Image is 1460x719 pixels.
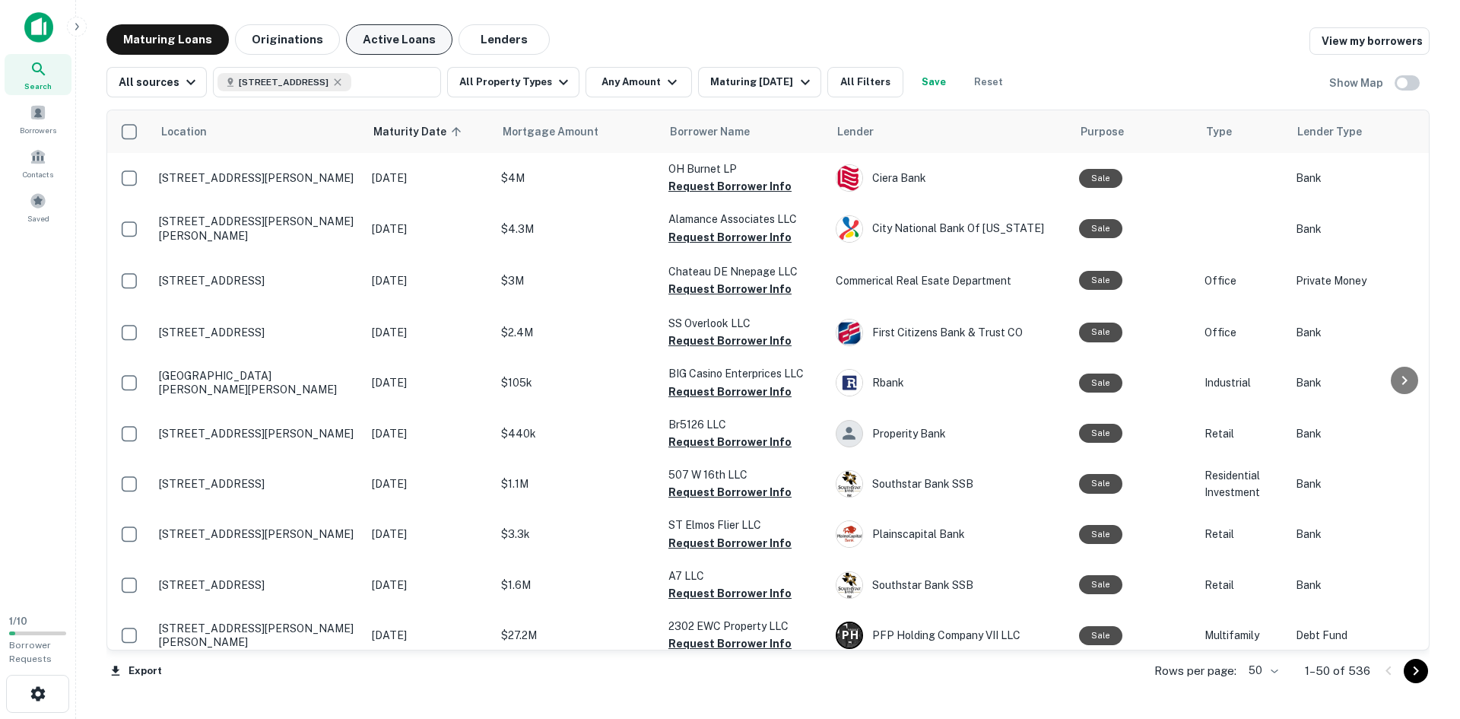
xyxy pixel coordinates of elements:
span: Maturity Date [373,122,466,141]
p: SS Overlook LLC [668,315,820,332]
a: Contacts [5,142,71,183]
a: Search [5,54,71,95]
p: [STREET_ADDRESS][PERSON_NAME][PERSON_NAME] [159,215,357,242]
button: Maturing [DATE] [698,67,820,97]
p: $3.3k [501,526,653,542]
button: Request Borrower Info [668,228,792,247]
button: Request Borrower Info [668,177,792,196]
p: Bank [1296,221,1417,237]
img: picture [836,572,862,598]
h6: Show Map [1329,75,1385,91]
div: First Citizens Bank & Trust CO [836,319,1064,346]
img: picture [836,320,862,345]
div: All sources [119,73,200,91]
span: Lender Type [1297,122,1362,141]
p: Bank [1296,324,1417,341]
img: picture [836,471,862,497]
p: Br5126 LLC [668,416,820,433]
div: PFP Holding Company VII LLC [836,622,1064,649]
th: Location [151,110,364,153]
p: Retail [1204,577,1281,593]
p: Industrial [1204,374,1281,391]
span: Search [24,80,52,92]
span: Mortgage Amount [503,122,618,141]
p: [DATE] [372,425,486,442]
th: Lender Type [1288,110,1425,153]
div: Sale [1079,169,1122,188]
p: [STREET_ADDRESS][PERSON_NAME][PERSON_NAME] [159,622,357,649]
p: Bank [1296,170,1417,186]
p: $4M [501,170,653,186]
span: Location [160,122,207,141]
img: picture [836,370,862,396]
p: $1.1M [501,476,653,492]
p: [STREET_ADDRESS] [159,578,357,592]
button: Export [106,660,166,682]
p: P H [842,628,858,644]
p: ST Elmos Flier LLC [668,517,820,533]
span: [STREET_ADDRESS] [239,75,328,89]
p: [DATE] [372,476,486,492]
div: Sale [1079,374,1122,393]
div: Chat Widget [1384,597,1460,670]
p: [DATE] [372,170,486,186]
img: picture [836,165,862,191]
img: picture [836,216,862,242]
p: Private Money [1296,272,1417,289]
p: [DATE] [372,374,486,391]
p: Multifamily [1204,627,1281,644]
button: Request Borrower Info [668,635,792,653]
p: Bank [1296,425,1417,442]
p: 1–50 of 536 [1305,662,1370,680]
p: Bank [1296,577,1417,593]
button: Originations [235,24,340,55]
button: All sources [106,67,207,97]
span: Saved [27,212,49,224]
p: Retail [1204,526,1281,542]
p: [STREET_ADDRESS] [159,326,357,339]
div: Southstar Bank SSB [836,571,1064,599]
a: View my borrowers [1309,27,1430,55]
p: [GEOGRAPHIC_DATA][PERSON_NAME][PERSON_NAME] [159,369,357,396]
a: Saved [5,186,71,227]
p: [STREET_ADDRESS] [159,477,357,491]
p: Bank [1296,476,1417,492]
p: $1.6M [501,577,653,593]
div: Ciera Bank [836,164,1064,192]
span: Purpose [1081,122,1124,141]
p: $4.3M [501,221,653,237]
span: 1 / 10 [9,616,27,627]
span: Contacts [23,168,53,180]
div: Borrowers [5,98,71,139]
th: Maturity Date [364,110,494,153]
p: [DATE] [372,324,486,341]
p: $2.4M [501,324,653,341]
span: Lender [837,122,874,141]
button: Request Borrower Info [668,332,792,350]
img: capitalize-icon.png [24,12,53,43]
div: Plainscapital Bank [836,520,1064,548]
p: 507 W 16th LLC [668,466,820,483]
button: Go to next page [1404,659,1428,683]
p: $440k [501,425,653,442]
p: A7 LLC [668,568,820,584]
p: BIG Casino Enterprices LLC [668,365,820,382]
div: Maturing [DATE] [710,73,814,91]
div: Sale [1079,575,1122,594]
p: [STREET_ADDRESS][PERSON_NAME] [159,527,357,541]
div: Sale [1079,525,1122,544]
p: Bank [1296,374,1417,391]
div: Sale [1079,219,1122,238]
button: Any Amount [586,67,692,97]
img: picture [836,521,862,547]
p: [DATE] [372,526,486,542]
p: Retail [1204,425,1281,442]
th: Lender [828,110,1071,153]
span: Type [1206,122,1232,141]
p: [DATE] [372,272,486,289]
th: Mortgage Amount [494,110,661,153]
p: Office [1204,324,1281,341]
